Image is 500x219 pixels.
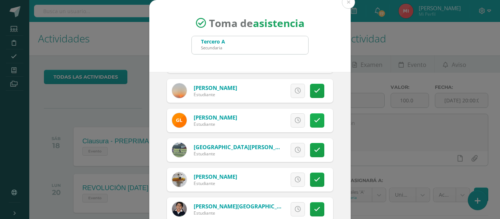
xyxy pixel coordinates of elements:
[194,203,293,210] a: [PERSON_NAME][GEOGRAPHIC_DATA]
[172,113,187,128] img: b1b3cb31b767e931122f3192a42791e2.png
[194,210,281,216] div: Estudiante
[253,16,305,30] strong: asistencia
[172,143,187,157] img: c431a7bb6f1999cfe2a1adbd9737457b.png
[194,173,237,180] a: [PERSON_NAME]
[201,45,225,50] div: Secundaria
[194,114,237,121] a: [PERSON_NAME]
[201,38,225,45] div: Tercero A
[209,16,305,30] span: Toma de
[194,91,237,98] div: Estudiante
[194,180,237,186] div: Estudiante
[172,202,187,216] img: 0a00e807485d8029e0bd46a002a6ba43.png
[192,36,308,54] input: Busca un grado o sección aquí...
[194,151,281,157] div: Estudiante
[194,84,237,91] a: [PERSON_NAME]
[172,172,187,187] img: a5ee8a6deb0bcf6c1926fced1dee9946.png
[194,121,237,127] div: Estudiante
[172,83,187,98] img: f5d58d09fc9602eb67f9dae3dcb1ab02.png
[194,143,349,151] a: [GEOGRAPHIC_DATA][PERSON_NAME][GEOGRAPHIC_DATA]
